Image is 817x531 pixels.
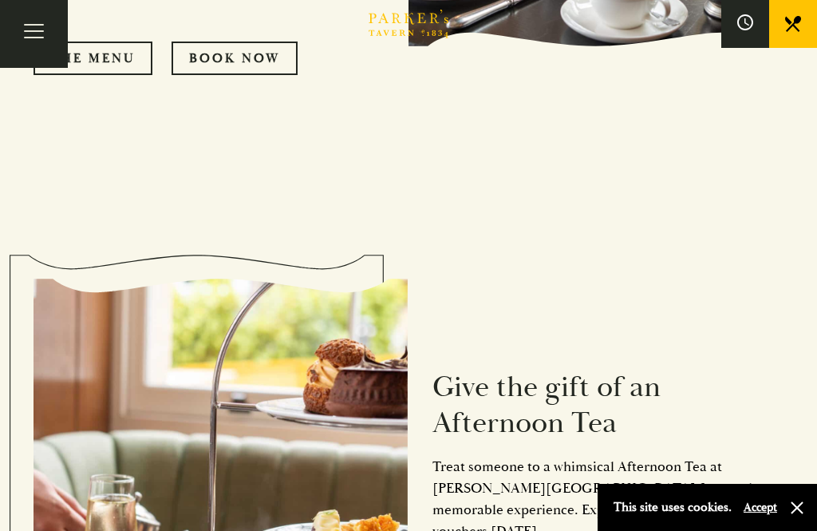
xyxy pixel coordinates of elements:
p: This site uses cookies. [614,496,732,519]
button: Close and accept [789,500,805,516]
h3: Give the gift of an Afternoon Tea [432,370,783,442]
button: Accept [744,500,777,515]
a: The Menu [34,42,152,75]
a: Book Now [172,42,298,75]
